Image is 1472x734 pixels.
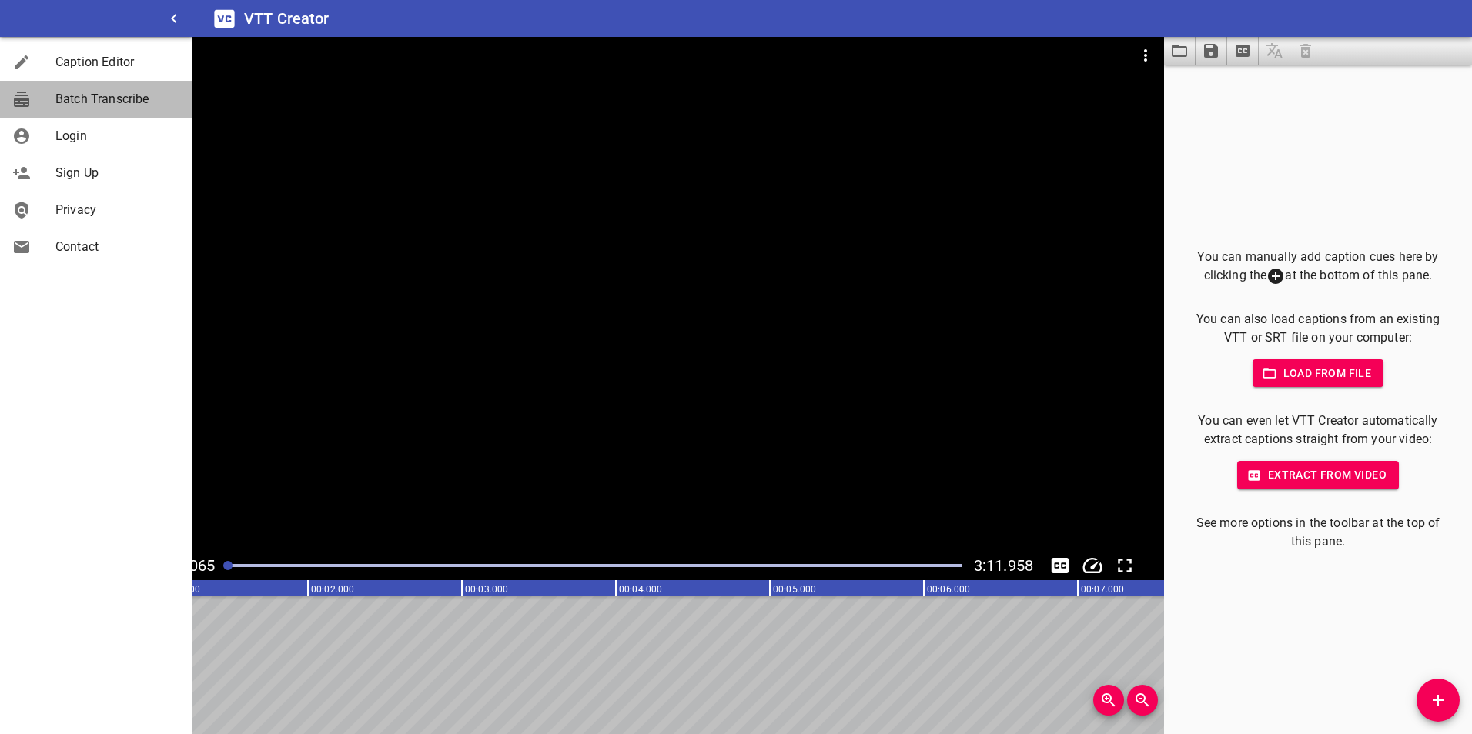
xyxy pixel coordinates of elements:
[1233,42,1252,60] svg: Extract captions from video
[1045,551,1075,580] div: Hide/Show Captions
[1045,551,1075,580] button: Toggle captions
[1110,551,1139,580] div: Toggle Full Screen
[1189,310,1447,347] p: You can also load captions from an existing VTT or SRT file on your computer:
[1093,685,1124,716] button: Zoom In
[1164,37,1196,65] button: Load captions from file
[1265,364,1372,383] span: Load from file
[12,164,55,182] div: Sign Up
[12,201,55,219] div: Privacy
[55,53,180,72] span: Caption Editor
[1110,551,1139,580] button: Toggle fullscreen
[773,584,816,595] text: 00:05.000
[244,6,330,31] h6: VTT Creator
[12,53,55,72] div: Caption Editor
[12,127,55,145] div: Login
[619,584,662,595] text: 00:04.000
[927,584,970,595] text: 00:06.000
[1078,551,1107,580] button: Change Playback Speed
[1227,37,1259,65] button: Extract captions from video
[1202,42,1220,60] svg: Save captions to file
[227,564,962,567] div: Play progress
[55,164,180,182] span: Sign Up
[1189,412,1447,449] p: You can even let VTT Creator automatically extract captions straight from your video:
[55,127,180,145] span: Login
[974,556,1033,575] span: Video Duration
[465,584,508,595] text: 00:03.000
[1417,679,1460,722] button: Add Cue
[311,584,354,595] text: 00:02.000
[1259,37,1290,65] span: Add some captions below, then you can translate them.
[55,238,180,256] span: Contact
[1189,514,1447,551] p: See more options in the toolbar at the top of this pane.
[12,238,55,256] div: Contact
[1250,465,1387,485] span: Extract from video
[1127,685,1158,716] button: Zoom Out
[1196,37,1227,65] button: Save captions to file
[1189,248,1447,285] p: You can manually add caption cues here by clicking the at the bottom of this pane.
[1081,584,1124,595] text: 00:07.000
[1127,37,1164,74] button: Video Options
[1237,461,1399,489] button: Extract from video
[1170,42,1189,60] svg: Load captions from file
[1078,551,1107,580] div: Playback Speed
[55,90,180,108] span: Batch Transcribe
[12,90,55,108] div: Batch Transcribe
[55,201,180,219] span: Privacy
[1253,359,1384,388] button: Load from file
